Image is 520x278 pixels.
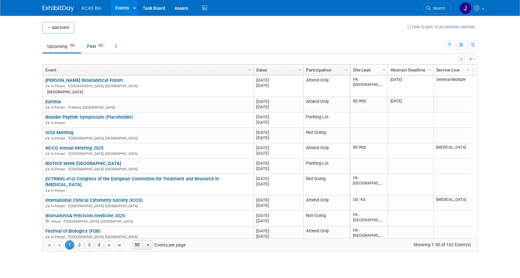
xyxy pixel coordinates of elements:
a: 4 [94,240,104,250]
a: 3 [84,240,94,250]
td: General/Multiple [433,76,471,97]
span: Column Settings [247,67,252,72]
td: FR - [GEOGRAPHIC_DATA] [350,226,388,248]
span: select [146,243,151,248]
span: In-Person [51,105,67,110]
img: ExhibitDay [43,5,74,12]
div: [GEOGRAPHIC_DATA], [GEOGRAPHIC_DATA] [45,203,251,208]
span: - [269,229,270,233]
div: [DATE] [256,130,300,135]
div: [GEOGRAPHIC_DATA], [GEOGRAPHIC_DATA] [45,83,251,88]
td: BD Rep [350,97,388,112]
div: [DATE] [256,234,300,239]
div: [DATE] [256,228,300,234]
a: Upcoming162 [43,40,81,52]
div: [DATE] [256,145,300,150]
a: ECTRIMS 41st Congress of the European Committee for Treatment and Research in [MEDICAL_DATA] [45,176,219,188]
a: Column Settings [427,65,434,74]
span: Column Settings [297,67,302,72]
a: International Clinical Cytometry Society (ICCS) [45,197,143,203]
a: Abstract Deadline [390,65,429,75]
span: Search [431,6,445,11]
img: In-Person Event [46,189,49,192]
div: [DATE] [256,218,300,224]
span: Go to the next page [107,243,112,248]
a: 2 [75,240,84,250]
span: Column Settings [465,67,471,72]
a: Past222 [82,40,110,52]
span: - [269,99,270,104]
div: [DATE] [256,166,300,171]
div: [GEOGRAPHIC_DATA], [GEOGRAPHIC_DATA] [45,218,251,224]
button: Add Event [43,22,74,33]
div: [DATE] [256,120,300,125]
div: [DATE] [256,104,300,110]
a: Boulder Peptide Symposium (Placeholder) [45,114,133,120]
span: - [269,161,270,166]
img: In-Person Event [46,136,49,139]
span: - [269,78,270,82]
div: [GEOGRAPHIC_DATA], [GEOGRAPHIC_DATA] [45,151,251,156]
a: Go to the previous page [55,240,64,250]
a: BioTech Week [GEOGRAPHIC_DATA] [45,161,121,166]
div: [DATE] [256,176,300,181]
a: Column Settings [247,65,254,74]
td: Parking Lot [303,112,350,128]
span: KCAS Bio [82,6,101,11]
div: [DATE] [256,135,300,140]
div: [GEOGRAPHIC_DATA], [GEOGRAPHIC_DATA] [45,234,251,239]
span: 50 [133,241,144,249]
a: Go to the next page [105,240,114,250]
a: ISSX Meeting [45,130,73,135]
td: Parking Lot [303,159,350,174]
span: Go to the first page [47,243,52,248]
td: Not Going [303,174,350,196]
td: FR - [GEOGRAPHIC_DATA] [350,211,388,226]
span: In-Person [51,235,67,239]
span: In-Person [51,189,67,193]
a: Go to the first page [44,240,54,250]
td: Not Going [303,211,350,226]
img: In-Person Event [46,204,49,207]
span: In-Person [51,121,67,125]
td: [MEDICAL_DATA] [433,196,471,211]
div: [DATE] [256,203,300,208]
span: - [269,198,270,202]
a: Festival of Biologics (FOB) [45,228,101,234]
td: US - KS [350,196,388,211]
span: Virtual [51,219,62,224]
span: Events per page [125,240,192,250]
img: Virtual Event [46,219,49,223]
span: 162 [68,43,76,48]
div: [DATE] [256,213,300,218]
a: NCCG Annual Meeting 2025 [45,145,103,151]
a: Event [45,65,249,75]
td: FR - [GEOGRAPHIC_DATA] [350,174,388,196]
span: In-Person [51,204,67,208]
td: Attend Only [303,76,350,97]
a: Column Settings [297,65,303,74]
td: [DATE] [388,97,433,112]
a: [PERSON_NAME] Bioanalytical Forum [45,77,123,83]
div: [DATE] [256,114,300,120]
td: FR - [GEOGRAPHIC_DATA] [350,76,388,97]
div: [DATE] [256,77,300,83]
span: In-Person [51,152,67,156]
img: In-Person Event [46,84,49,87]
a: How to sync to an external calendar... [407,25,477,29]
span: - [269,213,270,218]
div: [DATE] [256,197,300,203]
span: Column Settings [427,67,432,72]
a: Participation [306,65,346,75]
a: Eurotox [45,99,61,105]
div: [DATE] [256,99,300,104]
span: - [269,176,270,181]
span: In-Person [51,84,67,88]
span: In-Person [51,167,67,171]
div: [GEOGRAPHIC_DATA] [45,89,85,94]
td: Attend Only [303,196,350,211]
a: Biomarkers& Precision medicine 2025 [45,213,125,218]
div: [DATE] [256,181,300,187]
a: Go to the last page [115,240,124,250]
span: Column Settings [344,67,349,72]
